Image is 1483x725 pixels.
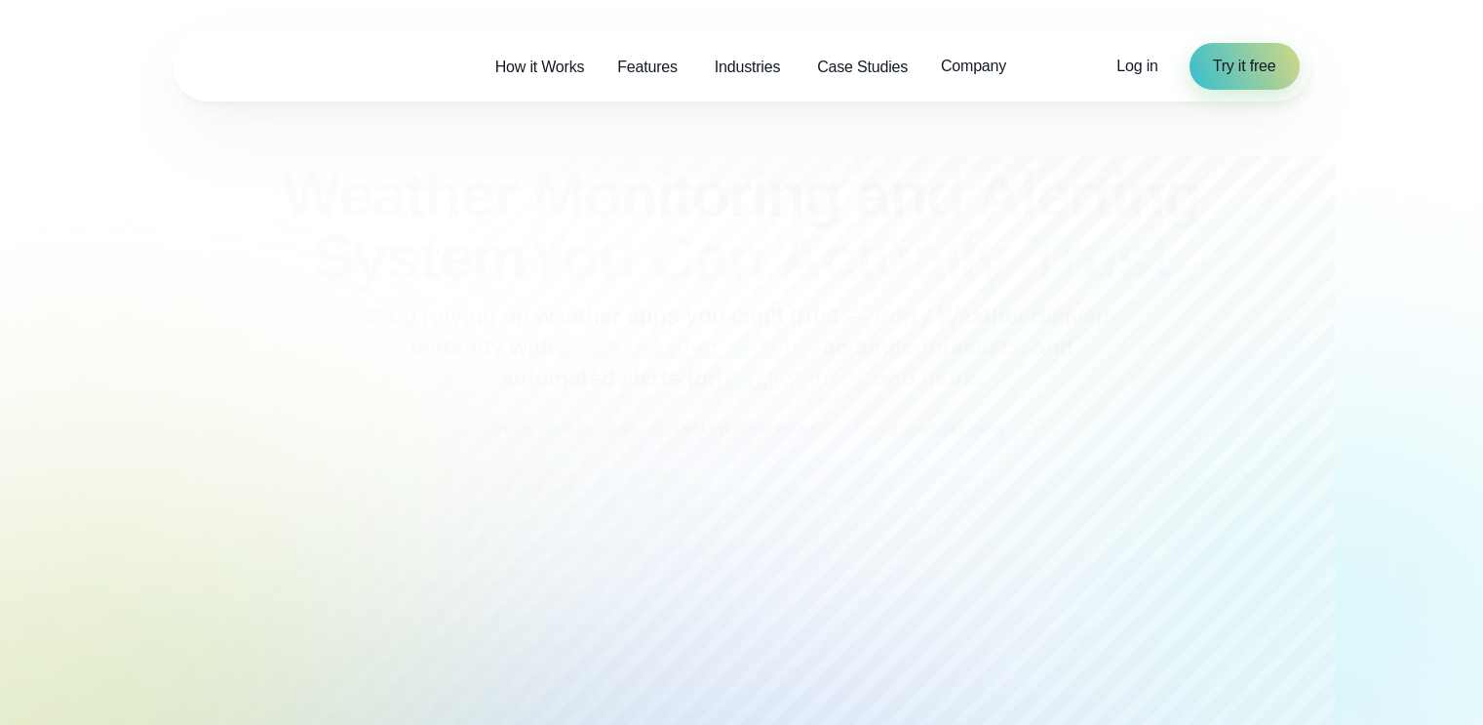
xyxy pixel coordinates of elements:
a: Case Studies [800,47,924,87]
a: Try it free [1190,43,1300,90]
a: How it Works [479,47,602,87]
span: Log in [1116,58,1157,74]
span: Features [617,56,678,79]
span: How it Works [495,56,585,79]
span: Company [941,55,1006,78]
span: Try it free [1213,55,1276,78]
a: Log in [1116,55,1157,78]
span: Case Studies [817,56,908,79]
span: Industries [715,56,780,79]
